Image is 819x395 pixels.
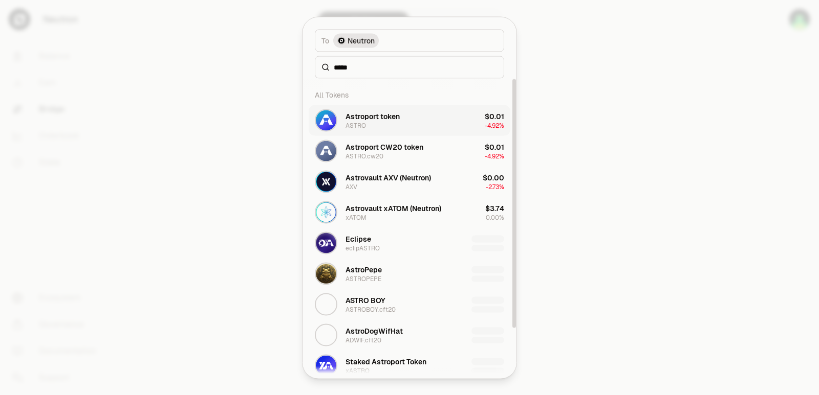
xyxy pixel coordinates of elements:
div: $0.00 [483,172,504,182]
img: eclipASTRO Logo [316,233,336,253]
button: AXV LogoAstrovault AXV (Neutron)AXV$0.00-2.73% [309,166,510,197]
span: 0.00% [486,213,504,221]
button: xATOM LogoAstrovault xATOM (Neutron)xATOM$3.740.00% [309,197,510,227]
div: Astrovault xATOM (Neutron) [346,203,441,213]
div: eclipASTRO [346,244,380,252]
span: Neutron [348,35,375,45]
div: $3.74 [485,203,504,213]
div: ASTROPEPE [346,274,381,283]
button: ASTROPEPE LogoAstroPepeASTROPEPE [309,258,510,289]
div: xATOM [346,213,367,221]
img: ASTROPEPE Logo [316,263,336,284]
div: Astroport token [346,111,400,121]
div: Astroport CW20 token [346,142,423,152]
button: ASTROBOY.cft20 LogoASTRO BOYASTROBOY.cft20 [309,289,510,319]
img: xASTRO Logo [316,355,336,376]
div: ASTROBOY.cft20 [346,305,396,313]
button: eclipASTRO LogoEclipseeclipASTRO [309,227,510,258]
button: ToNeutron LogoNeutron [315,29,504,52]
img: AXV Logo [316,171,336,192]
div: xASTRO [346,366,370,375]
div: AstroPepe [346,264,382,274]
div: Astrovault AXV (Neutron) [346,172,431,182]
img: xATOM Logo [316,202,336,222]
div: $0.01 [485,142,504,152]
img: Neutron Logo [337,36,346,44]
div: Staked Astroport Token [346,356,426,366]
span: To [321,35,329,45]
div: ADWIF.cft20 [346,336,381,344]
button: ASTRO.cw20 LogoAstroport CW20 tokenASTRO.cw20$0.01-4.92% [309,135,510,166]
img: ASTRO.cw20 Logo [316,141,336,161]
div: ASTRO.cw20 [346,152,383,160]
button: ADWIF.cft20 LogoAstroDogWifHatADWIF.cft20 [309,319,510,350]
span: -2.73% [486,182,504,191]
div: Eclipse [346,234,371,244]
button: xASTRO LogoStaked Astroport TokenxASTRO [309,350,510,381]
div: AstroDogWifHat [346,326,403,336]
img: ASTRO Logo [316,110,336,130]
div: ASTRO [346,121,366,129]
div: All Tokens [309,84,510,105]
div: AXV [346,182,357,191]
button: ASTRO LogoAstroport tokenASTRO$0.01-4.92% [309,105,510,135]
span: -4.92% [485,152,504,160]
div: ASTRO BOY [346,295,385,305]
span: -4.92% [485,121,504,129]
div: $0.01 [485,111,504,121]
